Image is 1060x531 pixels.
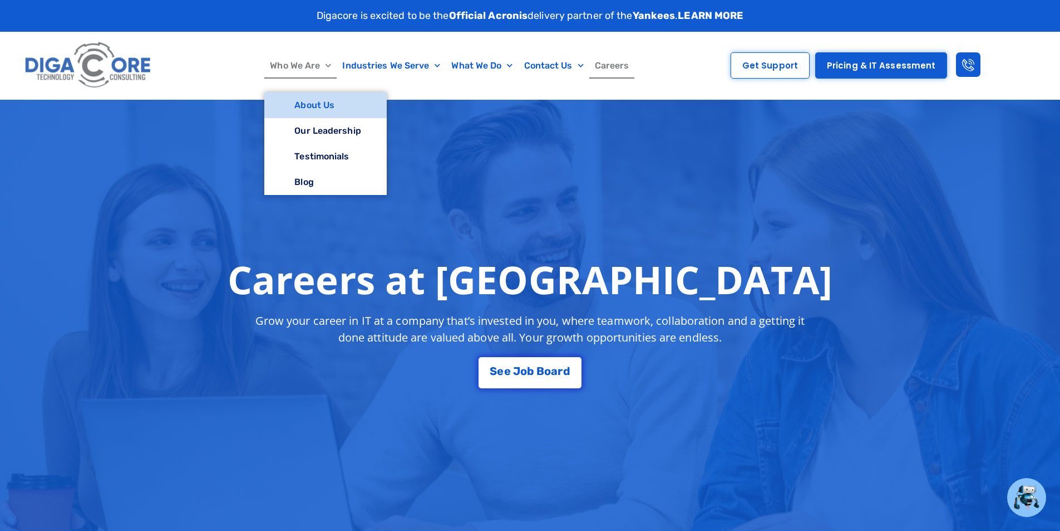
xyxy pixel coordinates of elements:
[264,169,386,195] a: Blog
[589,53,635,79] a: Careers
[479,357,581,388] a: See Job Board
[22,37,155,94] img: Digacore logo 1
[264,144,386,169] a: Testimonials
[264,92,386,118] a: About Us
[449,9,528,22] strong: Official Acronis
[446,53,518,79] a: What We Do
[742,61,798,70] span: Get Support
[209,53,691,79] nav: Menu
[536,366,544,377] span: B
[513,366,520,377] span: J
[520,366,527,377] span: o
[504,366,511,377] span: e
[633,9,676,22] strong: Yankees
[544,366,551,377] span: o
[228,257,832,301] h1: Careers at [GEOGRAPHIC_DATA]
[519,53,589,79] a: Contact Us
[497,366,504,377] span: e
[827,61,935,70] span: Pricing & IT Assessment
[731,52,810,79] a: Get Support
[678,9,743,22] a: LEARN MORE
[490,366,497,377] span: S
[337,53,446,79] a: Industries We Serve
[527,366,534,377] span: b
[264,118,386,144] a: Our Leadership
[558,366,563,377] span: r
[815,52,947,79] a: Pricing & IT Assessment
[563,366,570,377] span: d
[551,366,558,377] span: a
[245,313,815,346] p: Grow your career in IT at a company that’s invested in you, where teamwork, collaboration and a g...
[264,53,337,79] a: Who We Are
[264,92,386,196] ul: Who We Are
[317,8,744,23] p: Digacore is excited to be the delivery partner of the .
